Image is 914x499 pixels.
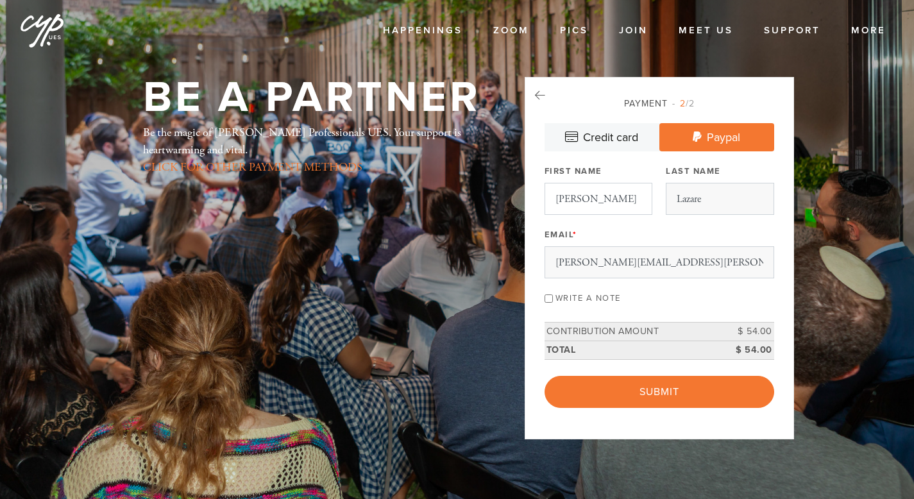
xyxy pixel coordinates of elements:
[669,19,743,43] a: Meet Us
[19,6,65,53] img: cyp%20logo%20%28Jan%202025%29.png
[659,123,774,151] a: Paypal
[373,19,472,43] a: Happenings
[609,19,657,43] a: Join
[555,293,621,303] label: Write a note
[573,230,577,240] span: This field is required.
[842,19,895,43] a: More
[716,323,774,341] td: $ 54.00
[143,160,362,174] a: CLICK FOR OTHER PAYMENT METHODS
[545,376,774,408] input: Submit
[754,19,830,43] a: Support
[716,341,774,359] td: $ 54.00
[550,19,598,43] a: Pics
[545,165,602,177] label: First Name
[672,98,695,109] span: /2
[143,77,481,119] h1: Be a Partner
[484,19,539,43] a: Zoom
[666,165,721,177] label: Last Name
[545,323,716,341] td: Contribution Amount
[680,98,686,109] span: 2
[545,123,659,151] a: Credit card
[545,341,716,359] td: Total
[545,229,577,241] label: Email
[143,124,483,176] div: Be the magic of [PERSON_NAME] Professionals UES. Your support is heartwarming and vital.
[545,97,774,110] div: Payment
